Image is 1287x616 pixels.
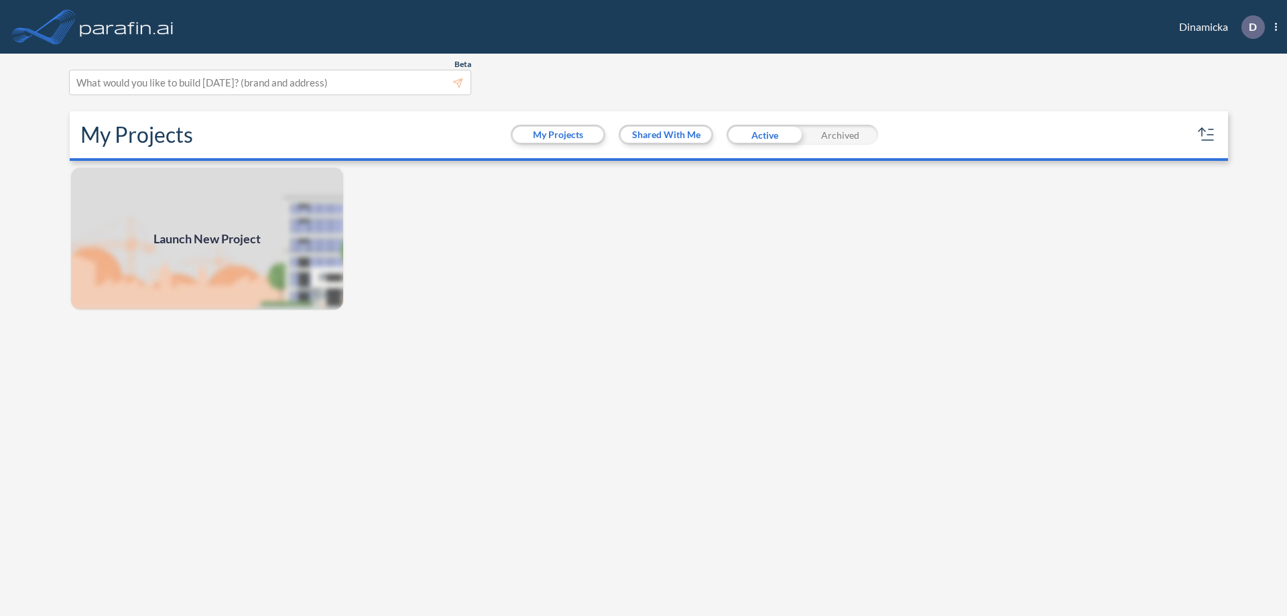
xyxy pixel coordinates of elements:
[513,127,603,143] button: My Projects
[80,122,193,147] h2: My Projects
[802,125,878,145] div: Archived
[77,13,176,40] img: logo
[727,125,802,145] div: Active
[621,127,711,143] button: Shared With Me
[454,59,471,70] span: Beta
[70,166,345,311] img: add
[154,230,261,248] span: Launch New Project
[1196,124,1217,145] button: sort
[1159,15,1277,39] div: Dinamicka
[70,166,345,311] a: Launch New Project
[1249,21,1257,33] p: D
